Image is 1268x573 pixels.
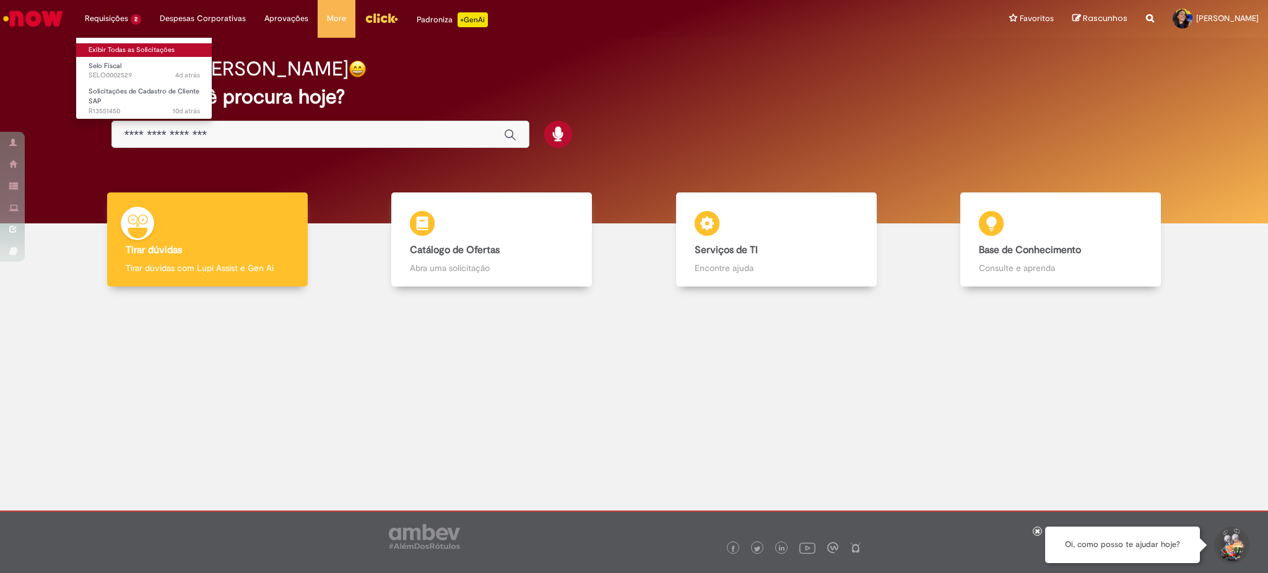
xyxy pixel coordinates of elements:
[175,71,200,80] span: 4d atrás
[827,542,838,553] img: logo_footer_workplace.png
[111,86,1157,108] h2: O que você procura hoje?
[327,12,346,25] span: More
[350,192,635,287] a: Catálogo de Ofertas Abra uma solicitação
[365,9,398,27] img: click_logo_yellow_360x200.png
[1045,527,1200,563] div: Oi, como posso te ajudar hoje?
[1083,12,1127,24] span: Rascunhos
[850,542,861,553] img: logo_footer_naosei.png
[89,87,199,106] span: Solicitações de Cadastro de Cliente SAP
[126,262,289,274] p: Tirar dúvidas com Lupi Assist e Gen Ai
[1212,527,1249,564] button: Iniciar Conversa de Suporte
[126,244,182,256] b: Tirar dúvidas
[111,58,349,80] h2: Bom dia, [PERSON_NAME]
[173,106,200,116] span: 10d atrás
[634,192,919,287] a: Serviços de TI Encontre ajuda
[695,244,758,256] b: Serviços de TI
[89,106,200,116] span: R13551450
[1,6,65,31] img: ServiceNow
[173,106,200,116] time: 19/09/2025 15:57:31
[85,12,128,25] span: Requisições
[730,546,736,552] img: logo_footer_facebook.png
[754,546,760,552] img: logo_footer_twitter.png
[389,524,460,549] img: logo_footer_ambev_rotulo_gray.png
[349,60,367,78] img: happy-face.png
[919,192,1204,287] a: Base de Conhecimento Consulte e aprenda
[1020,12,1054,25] span: Favoritos
[264,12,308,25] span: Aprovações
[695,262,858,274] p: Encontre ajuda
[76,43,212,57] a: Exibir Todas as Solicitações
[76,59,212,82] a: Aberto SELO0002529 : Selo Fiscal
[410,244,500,256] b: Catálogo de Ofertas
[799,540,815,556] img: logo_footer_youtube.png
[417,12,488,27] div: Padroniza
[779,545,785,553] img: logo_footer_linkedin.png
[65,192,350,287] a: Tirar dúvidas Tirar dúvidas com Lupi Assist e Gen Ai
[458,12,488,27] p: +GenAi
[979,244,1081,256] b: Base de Conhecimento
[131,14,141,25] span: 2
[89,61,121,71] span: Selo Fiscal
[410,262,573,274] p: Abra uma solicitação
[160,12,246,25] span: Despesas Corporativas
[89,71,200,80] span: SELO0002529
[76,37,212,119] ul: Requisições
[979,262,1142,274] p: Consulte e aprenda
[76,85,212,111] a: Aberto R13551450 : Solicitações de Cadastro de Cliente SAP
[175,71,200,80] time: 25/09/2025 18:02:20
[1196,13,1259,24] span: [PERSON_NAME]
[1072,13,1127,25] a: Rascunhos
